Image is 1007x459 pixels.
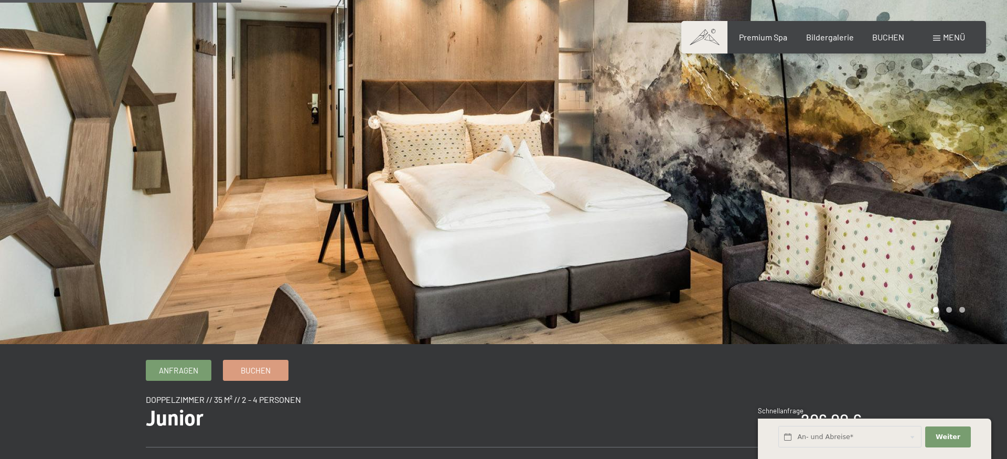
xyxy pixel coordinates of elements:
a: BUCHEN [872,32,904,42]
button: Weiter [925,426,970,448]
a: Buchen [223,360,288,380]
span: Menü [943,32,965,42]
span: Buchen [241,365,271,376]
span: Junior [146,406,203,431]
a: Anfragen [146,360,211,380]
span: Schnellanfrage [758,407,804,415]
a: Bildergalerie [806,32,854,42]
a: Premium Spa [739,32,787,42]
span: Weiter [936,432,960,442]
span: Doppelzimmer // 35 m² // 2 - 4 Personen [146,394,301,404]
span: Anfragen [159,365,198,376]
